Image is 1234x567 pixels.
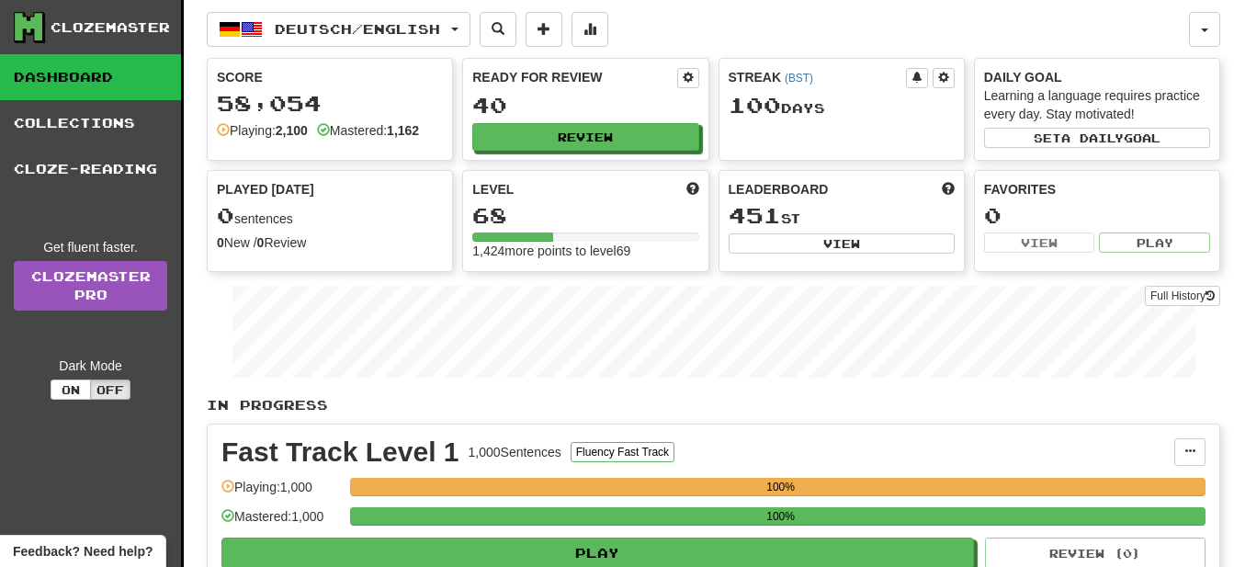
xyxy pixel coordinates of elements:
button: Deutsch/English [207,12,470,47]
p: In Progress [207,396,1220,414]
div: Daily Goal [984,68,1210,86]
div: Fast Track Level 1 [221,438,459,466]
div: Mastered: 1,000 [221,507,341,538]
span: 100 [729,92,781,118]
span: Played [DATE] [217,180,314,198]
div: Streak [729,68,906,86]
span: This week in points, UTC [942,180,955,198]
button: Fluency Fast Track [571,442,674,462]
div: 100% [356,478,1206,496]
span: 0 [217,202,234,228]
div: 58,054 [217,92,443,115]
div: 100% [356,507,1206,526]
button: Full History [1145,286,1220,306]
div: Score [217,68,443,86]
div: Learning a language requires practice every day. Stay motivated! [984,86,1210,123]
button: Off [90,380,130,400]
div: Playing: 1,000 [221,478,341,508]
button: More stats [572,12,608,47]
strong: 0 [257,235,265,250]
span: Score more points to level up [686,180,699,198]
button: Review [472,123,698,151]
span: Leaderboard [729,180,829,198]
div: Get fluent faster. [14,238,167,256]
div: Dark Mode [14,357,167,375]
span: Level [472,180,514,198]
strong: 0 [217,235,224,250]
div: Playing: [217,121,308,140]
button: Add sentence to collection [526,12,562,47]
div: Favorites [984,180,1210,198]
a: ClozemasterPro [14,261,167,311]
button: Seta dailygoal [984,128,1210,148]
div: Mastered: [317,121,419,140]
div: New / Review [217,233,443,252]
div: Ready for Review [472,68,676,86]
div: st [729,204,955,228]
div: sentences [217,204,443,228]
button: View [984,232,1095,253]
div: Day s [729,94,955,118]
div: 0 [984,204,1210,227]
div: 1,424 more points to level 69 [472,242,698,260]
span: Open feedback widget [13,542,153,561]
strong: 2,100 [276,123,308,138]
a: (BST) [785,72,813,85]
span: 451 [729,202,781,228]
div: Clozemaster [51,18,170,37]
button: On [51,380,91,400]
button: Play [1099,232,1210,253]
div: 40 [472,94,698,117]
div: 1,000 Sentences [469,443,561,461]
button: View [729,233,955,254]
div: 68 [472,204,698,227]
strong: 1,162 [387,123,419,138]
span: Deutsch / English [275,21,440,37]
span: a daily [1061,131,1124,144]
button: Search sentences [480,12,516,47]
